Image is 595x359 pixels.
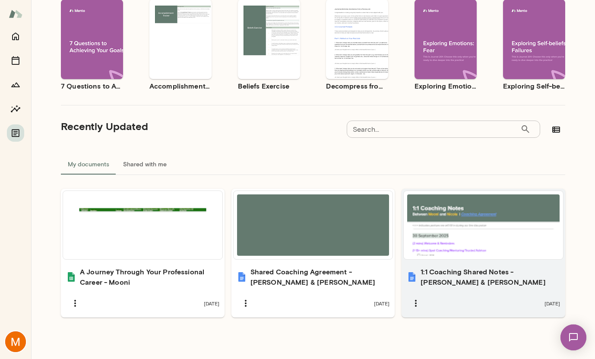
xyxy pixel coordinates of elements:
[61,119,148,133] h5: Recently Updated
[421,267,560,287] h6: 1:1 Coaching Shared Notes - [PERSON_NAME] & [PERSON_NAME]
[7,52,24,69] button: Sessions
[61,81,123,91] h6: 7 Questions to Achieving Your Goals
[407,272,417,282] img: 1:1 Coaching Shared Notes - Mooni & Nicole
[374,300,389,307] span: [DATE]
[415,81,477,91] h6: Exploring Emotions: Fear
[116,154,174,175] button: Shared with me
[66,272,76,282] img: A Journey Through Your Professional Career - Mooni
[149,81,212,91] h6: Accomplishment Tracker
[61,154,565,175] div: documents tabs
[7,76,24,93] button: Growth Plan
[7,100,24,118] button: Insights
[9,6,22,22] img: Mento
[544,300,560,307] span: [DATE]
[7,124,24,142] button: Documents
[7,28,24,45] button: Home
[61,154,116,175] button: My documents
[204,300,219,307] span: [DATE]
[326,81,388,91] h6: Decompress from a Job
[238,81,300,91] h6: Beliefs Exercise
[250,267,390,287] h6: Shared Coaching Agreement - [PERSON_NAME] & [PERSON_NAME]
[503,81,565,91] h6: Exploring Self-beliefs: Failures
[237,272,247,282] img: Shared Coaching Agreement - Mooni & Nicole
[5,331,26,352] img: Mooni Patel
[80,267,219,287] h6: A Journey Through Your Professional Career - Mooni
